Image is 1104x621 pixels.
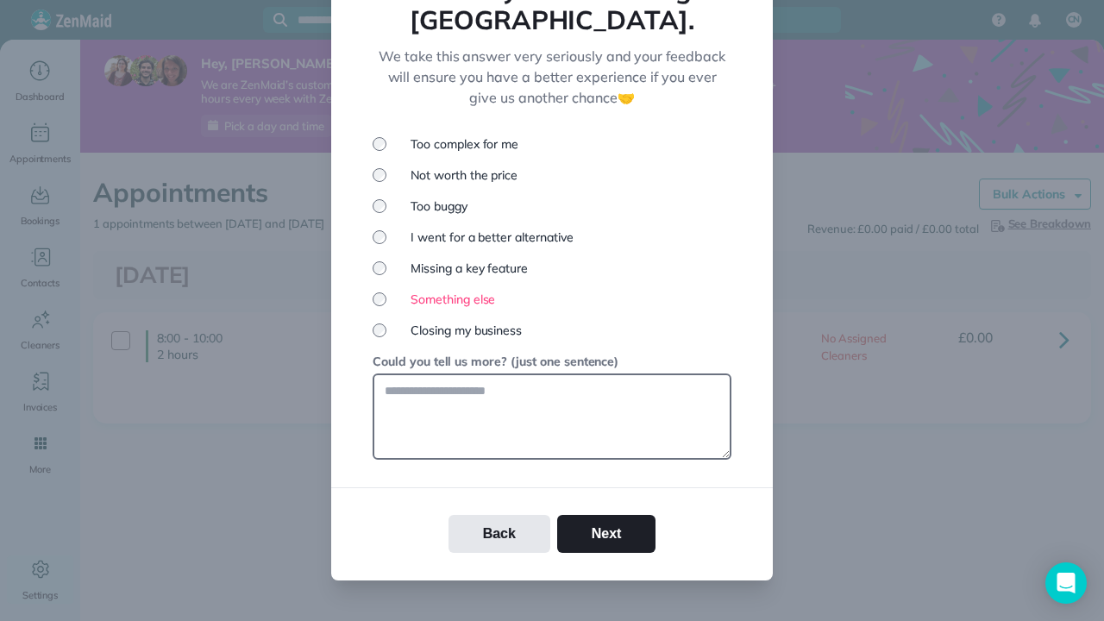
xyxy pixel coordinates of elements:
button: Back [448,515,550,553]
p: Could you tell us more? (just one sentence) [373,353,731,370]
a: 🤝 [618,89,635,106]
div: Open Intercom Messenger [1045,562,1087,604]
button: Next [557,515,656,553]
p: We take this answer very seriously and your feedback will ensure you have a better experience if ... [373,46,731,108]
